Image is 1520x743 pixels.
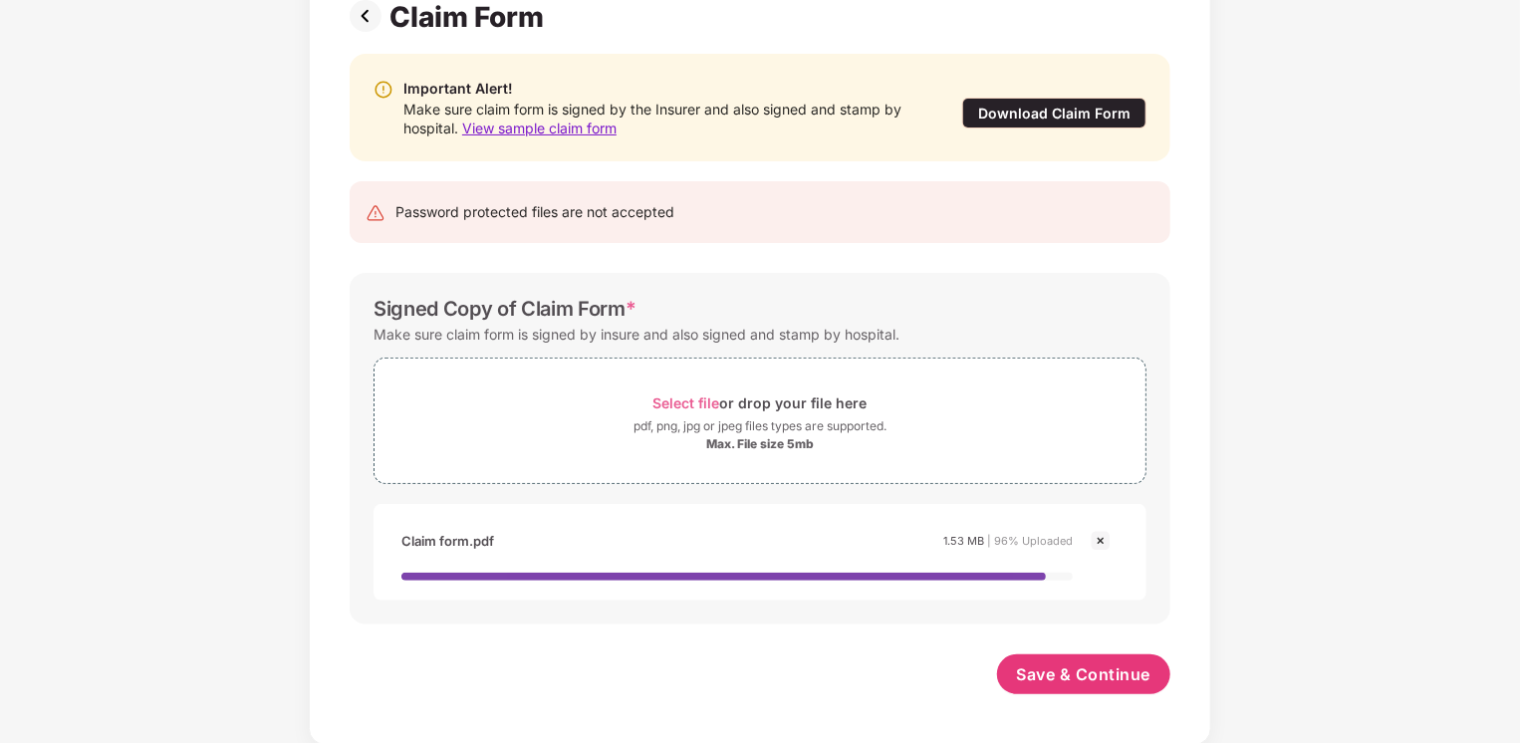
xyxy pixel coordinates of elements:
[1089,529,1113,553] img: svg+xml;base64,PHN2ZyBpZD0iQ3Jvc3MtMjR4MjQiIHhtbG5zPSJodHRwOi8vd3d3LnczLm9yZy8yMDAwL3N2ZyIgd2lkdG...
[462,120,617,136] span: View sample claim form
[401,524,494,558] div: Claim form.pdf
[962,98,1146,128] div: Download Claim Form
[1017,663,1151,685] span: Save & Continue
[395,201,674,223] div: Password protected files are not accepted
[633,416,887,436] div: pdf, png, jpg or jpeg files types are supported.
[653,389,868,416] div: or drop your file here
[374,80,393,100] img: svg+xml;base64,PHN2ZyBpZD0iV2FybmluZ18tXzIweDIwIiBkYXRhLW5hbWU9Ildhcm5pbmcgLSAyMHgyMCIgeG1sbnM9Im...
[943,534,984,548] span: 1.53 MB
[403,100,921,137] div: Make sure claim form is signed by the Insurer and also signed and stamp by hospital.
[366,203,385,223] img: svg+xml;base64,PHN2ZyB4bWxucz0iaHR0cDovL3d3dy53My5vcmcvMjAwMC9zdmciIHdpZHRoPSIyNCIgaGVpZ2h0PSIyNC...
[997,654,1171,694] button: Save & Continue
[374,321,899,348] div: Make sure claim form is signed by insure and also signed and stamp by hospital.
[374,297,636,321] div: Signed Copy of Claim Form
[653,394,720,411] span: Select file
[987,534,1073,548] span: | 96% Uploaded
[706,436,814,452] div: Max. File size 5mb
[403,78,921,100] div: Important Alert!
[375,373,1145,468] span: Select fileor drop your file herepdf, png, jpg or jpeg files types are supported.Max. File size 5mb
